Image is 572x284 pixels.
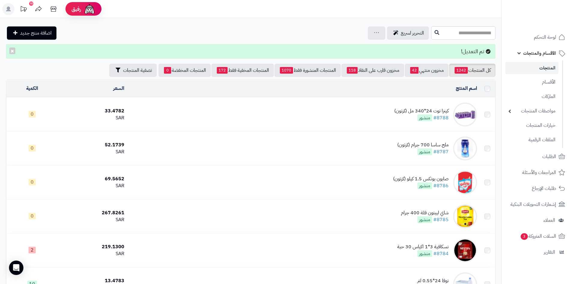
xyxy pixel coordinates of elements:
[83,3,95,15] img: ai-face.png
[410,67,419,74] span: 42
[505,76,558,89] a: الأقسام
[505,181,568,196] a: طلبات الإرجاع
[433,250,449,257] a: #8784
[532,184,556,193] span: طلبات الإرجاع
[393,176,449,182] div: صابون بونكس 1.5 كيلو (كرتون)
[60,243,124,250] div: 219.1300
[505,245,568,259] a: التقارير
[60,115,124,121] div: SAR
[16,3,31,17] a: تحديثات المنصة
[60,216,124,223] div: SAR
[217,67,228,74] span: 172
[71,5,81,13] span: رفيق
[522,168,556,177] span: المراجعات والأسئلة
[505,213,568,228] a: العملاء
[520,232,556,240] span: السلات المتروكة
[60,209,124,216] div: 267.8261
[9,47,15,54] button: ×
[29,111,36,118] span: 0
[387,26,429,40] a: التحرير لسريع
[159,64,211,77] a: المنتجات المخفضة0
[9,261,23,275] div: Open Intercom Messenger
[20,29,52,37] span: اضافة منتج جديد
[60,176,124,182] div: 69.5652
[505,105,558,118] a: مواصفات المنتجات
[453,170,477,194] img: صابون بونكس 1.5 كيلو (كرتون)
[505,133,558,146] a: الملفات الرقمية
[544,248,555,256] span: التقارير
[401,209,449,216] div: شاي ليبتون فلة 400 جرام
[505,165,568,180] a: المراجعات والأسئلة
[542,152,556,161] span: الطلبات
[433,182,449,189] a: #8786
[455,67,468,74] span: 1242
[405,64,449,77] a: مخزون منتهي42
[341,64,404,77] a: مخزون قارب على النفاذ118
[6,44,495,59] div: تم التعديل!
[449,64,495,77] a: كل المنتجات1242
[531,5,566,18] img: logo-2.png
[417,216,432,223] span: منشور
[109,64,157,77] button: تصفية المنتجات
[433,114,449,121] a: #8788
[113,85,124,92] a: السعر
[505,90,558,103] a: الماركات
[505,62,558,74] a: المنتجات
[60,142,124,148] div: 52.1739
[523,49,556,57] span: الأقسام والمنتجات
[280,67,293,74] span: 1070
[453,102,477,127] img: كينزا توت 24*340 مل (كرتون)
[7,26,56,40] a: اضافة منتج جديد
[417,148,432,155] span: منشور
[505,149,568,164] a: الطلبات
[453,136,477,160] img: ملح ساسا 700 جرام (كرتون)
[453,204,477,228] img: شاي ليبتون فلة 400 جرام
[433,148,449,155] a: #8787
[60,182,124,189] div: SAR
[456,85,477,92] a: اسم المنتج
[274,64,341,77] a: المنتجات المنشورة فقط1070
[510,200,556,209] span: إشعارات التحويلات البنكية
[543,216,555,224] span: العملاء
[123,67,152,74] span: تصفية المنتجات
[433,216,449,223] a: #8785
[60,108,124,115] div: 33.4782
[164,67,171,74] span: 0
[29,247,36,253] span: 2
[60,148,124,155] div: SAR
[505,229,568,243] a: السلات المتروكة3
[397,142,449,148] div: ملح ساسا 700 جرام (كرتون)
[26,85,38,92] a: الكمية
[505,30,568,44] a: لوحة التحكم
[534,33,556,41] span: لوحة التحكم
[60,250,124,257] div: SAR
[29,145,36,151] span: 0
[347,67,358,74] span: 118
[417,115,432,121] span: منشور
[417,250,432,257] span: منشور
[505,197,568,212] a: إشعارات التحويلات البنكية
[29,179,36,185] span: 0
[505,119,558,132] a: خيارات المنتجات
[394,108,449,115] div: كينزا توت 24*340 مل (كرتون)
[29,213,36,219] span: 0
[520,233,528,240] span: 3
[397,243,449,250] div: نسكافية 3*1 اكياس 30 حبة
[211,64,274,77] a: المنتجات المخفية فقط172
[453,238,477,262] img: نسكافية 3*1 اكياس 30 حبة
[417,182,432,189] span: منشور
[29,2,33,6] div: 10
[401,29,424,37] span: التحرير لسريع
